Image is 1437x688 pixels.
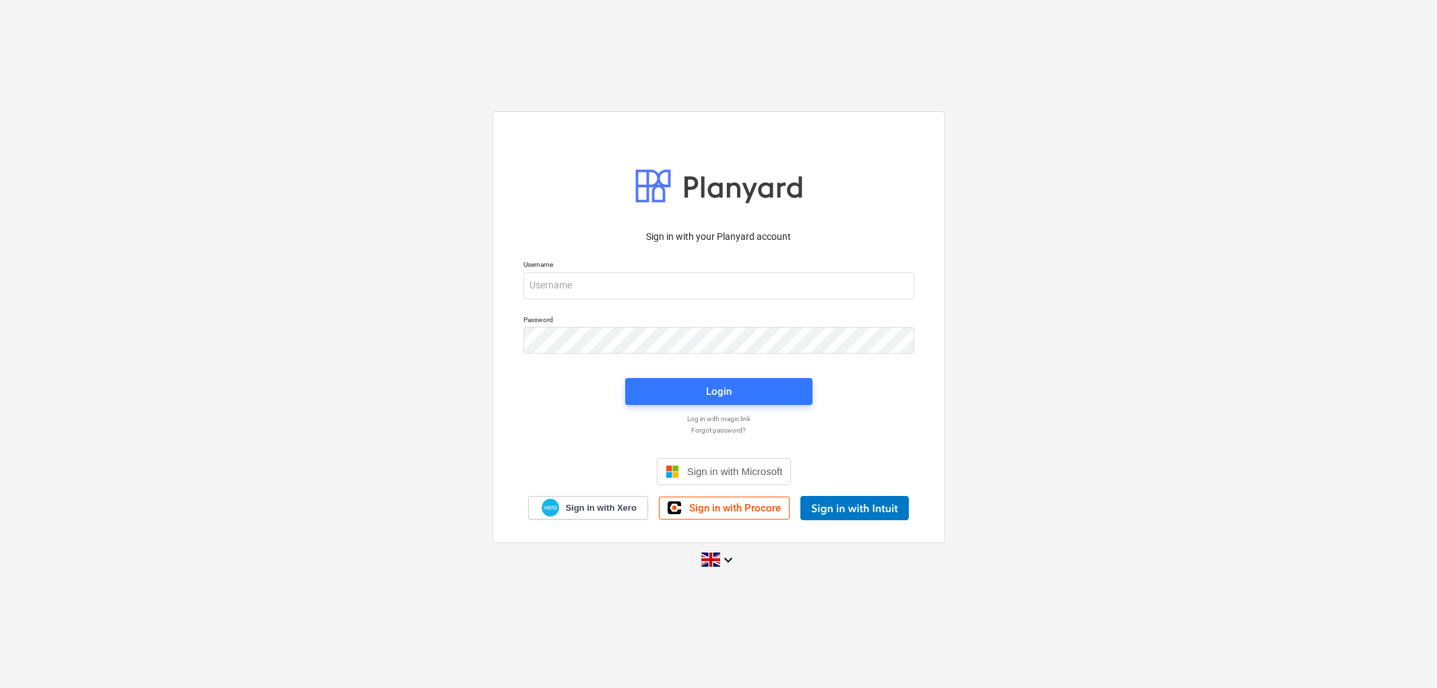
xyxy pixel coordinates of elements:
[687,466,783,477] span: Sign in with Microsoft
[689,502,781,514] span: Sign in with Procore
[706,383,732,400] div: Login
[666,465,679,478] img: Microsoft logo
[517,426,921,435] a: Forgot password?
[517,414,921,423] a: Log in with magic link
[625,378,812,405] button: Login
[659,497,790,520] a: Sign in with Procore
[565,502,636,514] span: Sign in with Xero
[523,315,914,327] p: Password
[542,499,559,517] img: Xero logo
[523,230,914,244] p: Sign in with your Planyard account
[528,496,648,520] a: Sign in with Xero
[523,272,914,299] input: Username
[523,260,914,272] p: Username
[720,552,736,568] i: keyboard_arrow_down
